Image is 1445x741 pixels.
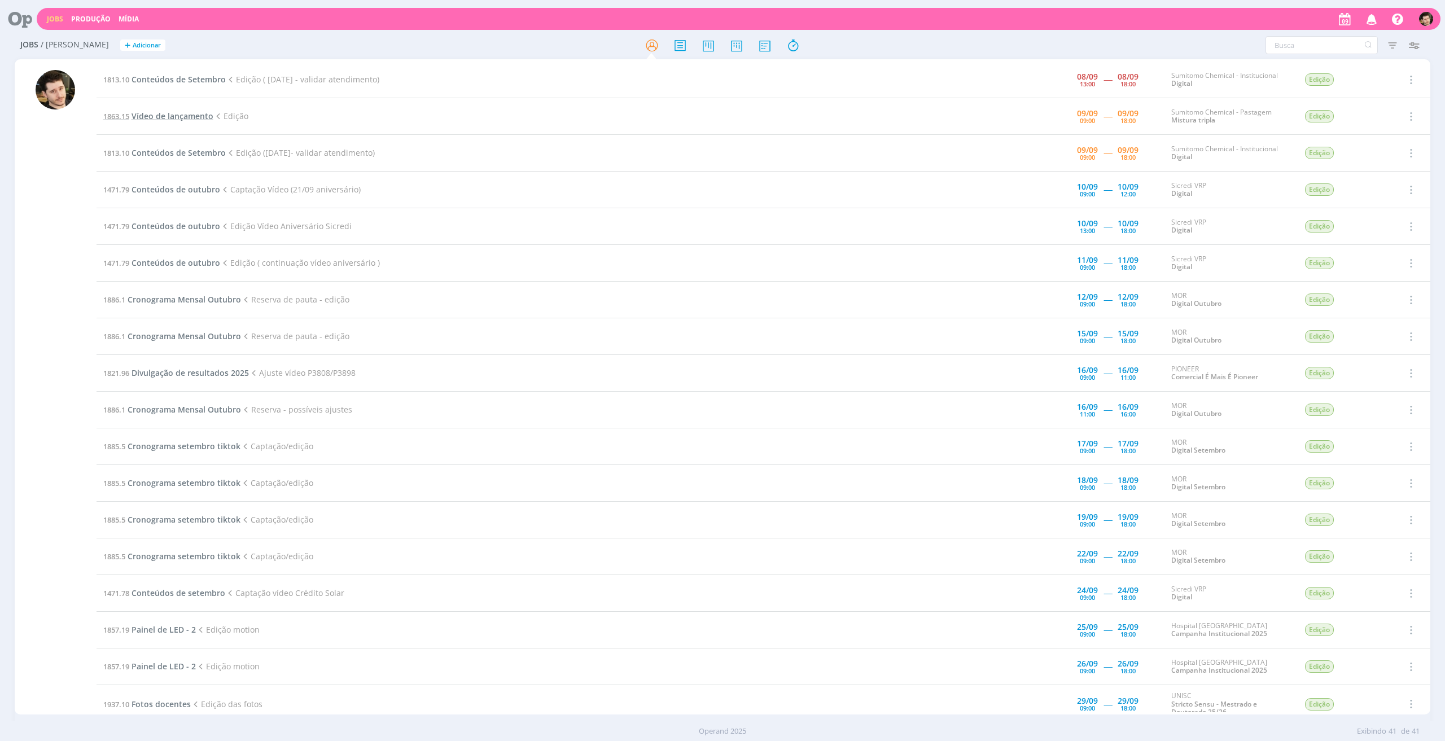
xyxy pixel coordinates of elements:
span: Edição [1305,698,1334,711]
span: Edição [1305,147,1334,159]
div: 09/09 [1118,146,1139,154]
span: Conteúdos de outubro [132,257,220,268]
a: Digital Outubro [1171,409,1221,418]
a: Mídia [119,14,139,24]
div: 18:00 [1120,705,1136,711]
span: Edição [1305,257,1334,269]
div: Sicredi VRP [1171,255,1288,271]
a: Digital Setembro [1171,555,1225,565]
a: Digital [1171,78,1192,88]
span: 1471.79 [103,185,129,195]
span: ----- [1104,477,1112,488]
a: 1863.15Vídeo de lançamento [103,111,213,121]
div: MOR [1171,328,1288,345]
a: Stricto Sensu - Mestrado e Doutorado 25/26 [1171,699,1257,717]
span: Cronograma Mensal Outubro [128,294,241,305]
div: 16/09 [1118,403,1139,411]
span: 1885.5 [103,551,125,562]
span: 41 [1412,726,1420,737]
div: 11/09 [1118,256,1139,264]
div: 09:00 [1080,484,1095,490]
span: Edição [1305,440,1334,453]
a: Digital [1171,225,1192,235]
span: 1471.79 [103,258,129,268]
a: 1886.1Cronograma Mensal Outubro [103,404,241,415]
span: 1821.96 [103,368,129,378]
span: Captação/edição [240,514,313,525]
span: Captação Vídeo (21/09 aniversário) [220,184,361,195]
div: 09:00 [1080,631,1095,637]
a: Campanha Institucional 2025 [1171,629,1267,638]
div: 17/09 [1077,440,1098,448]
div: Sumitomo Chemical - Pastagem [1171,108,1288,125]
div: 09/09 [1077,109,1098,117]
div: 09:00 [1080,448,1095,454]
span: ----- [1104,294,1112,305]
div: 18:00 [1120,558,1136,564]
div: 18:00 [1120,484,1136,490]
div: 12:00 [1120,191,1136,197]
div: 18:00 [1120,337,1136,344]
div: Hospital [GEOGRAPHIC_DATA] [1171,622,1288,638]
span: Edição ( [DATE] - validar atendimento) [226,74,379,85]
span: ----- [1104,624,1112,635]
div: Sicredi VRP [1171,182,1288,198]
span: ----- [1104,111,1112,121]
span: Edição [1305,550,1334,563]
span: 1813.10 [103,74,129,85]
img: V [36,70,75,109]
div: 09/09 [1118,109,1139,117]
img: V [1419,12,1433,26]
div: 09/09 [1077,146,1098,154]
span: ----- [1104,331,1112,341]
span: ----- [1104,587,1112,598]
span: Edição [1305,73,1334,86]
a: 1885.5Cronograma setembro tiktok [103,441,240,451]
div: 09:00 [1080,301,1095,307]
div: 18:00 [1120,227,1136,234]
span: ----- [1104,184,1112,195]
a: 1857.19Painel de LED - 2 [103,624,196,635]
div: MOR [1171,292,1288,308]
span: ----- [1104,257,1112,268]
span: Reserva - possíveis ajustes [241,404,352,415]
div: 18:00 [1120,154,1136,160]
span: 1857.19 [103,625,129,635]
button: +Adicionar [120,40,165,51]
span: ----- [1104,514,1112,525]
div: 26/09 [1077,660,1098,668]
a: Digital [1171,592,1192,602]
span: Edição [1305,330,1334,343]
div: 15/09 [1077,330,1098,337]
div: 16/09 [1118,366,1139,374]
span: Conteúdos de outubro [132,184,220,195]
div: 18:00 [1120,448,1136,454]
a: Digital Outubro [1171,335,1221,345]
a: 1471.78Conteúdos de setembro [103,587,225,598]
div: 24/09 [1077,586,1098,594]
a: 1886.1Cronograma Mensal Outubro [103,331,241,341]
div: 24/09 [1118,586,1139,594]
div: 10/09 [1077,220,1098,227]
a: Jobs [47,14,63,24]
div: 09:00 [1080,668,1095,674]
span: 1471.78 [103,588,129,598]
a: 1885.5Cronograma setembro tiktok [103,514,240,525]
span: Captação/edição [240,477,313,488]
span: Painel de LED - 2 [132,661,196,672]
span: 1857.19 [103,661,129,672]
span: Captação/edição [240,551,313,562]
span: 1885.5 [103,515,125,525]
span: ----- [1104,661,1112,672]
a: 1813.10Conteúdos de Setembro [103,74,226,85]
div: 19/09 [1118,513,1139,521]
span: Edição motion [196,661,260,672]
div: 16/09 [1077,403,1098,411]
div: 29/09 [1077,697,1098,705]
span: Edição [1305,660,1334,673]
div: 29/09 [1118,697,1139,705]
span: ----- [1104,441,1112,451]
span: Reserva de pauta - edição [241,294,349,305]
span: Cronograma Mensal Outubro [128,404,241,415]
span: 1885.5 [103,441,125,451]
